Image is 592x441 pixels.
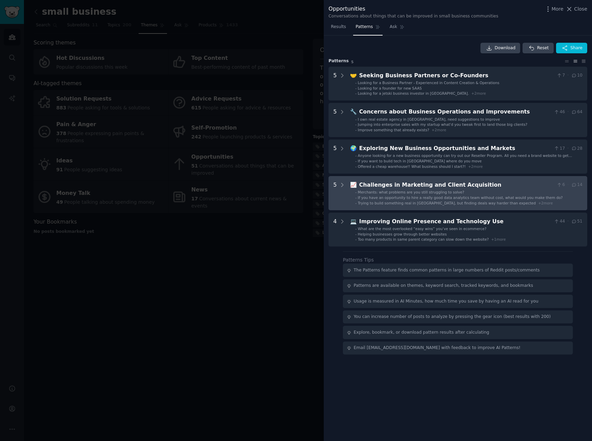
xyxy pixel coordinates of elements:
[359,108,551,116] div: Concerns about Business Operations and Improvements
[353,22,382,36] a: Patterns
[358,196,563,200] span: If you have an opportunity to hire a really good data analytics team without cost, what would you...
[354,283,533,289] div: Patterns are available on themes, keyword search, tracked keywords, and bookmarks
[356,24,373,30] span: Patterns
[554,146,565,152] span: 17
[387,22,407,36] a: Ask
[350,108,357,115] span: 🔧
[355,122,357,127] div: -
[358,91,469,95] span: Looking for a jetski business investor in [GEOGRAPHIC_DATA].
[554,109,565,115] span: 46
[351,60,353,64] span: 5
[567,182,569,188] span: ·
[354,314,551,320] div: You can increase number of posts to analyze by pressing the gear icon (best results with 200)
[359,71,554,80] div: Seeking Business Partners or Co-Founders
[567,146,569,152] span: ·
[358,81,500,85] span: Looking for a Business Partner - Experienced in Content Creation & Operations
[432,128,446,132] span: + 2 more
[333,181,337,205] div: 5
[355,226,357,231] div: -
[571,182,582,188] span: 14
[523,43,553,54] button: Reset
[358,190,464,194] span: Merchants: what problems are you still struggling to solve?
[359,217,551,226] div: Improving Online Presence and Technology Use
[350,218,357,225] span: 💻
[355,153,357,158] div: -
[329,58,349,64] span: Pattern s
[544,5,564,13] button: More
[358,86,422,90] span: Looking for a founder for new SAAS
[355,190,357,195] div: -
[359,144,551,153] div: Exploring New Business Opportunities and Markets
[538,201,553,205] span: + 2 more
[333,71,337,96] div: 5
[355,232,357,237] div: -
[495,45,516,51] span: Download
[390,24,397,30] span: Ask
[571,72,582,79] span: 10
[567,72,569,79] span: ·
[333,144,337,169] div: 5
[358,128,429,132] span: Improve something that already exists?
[358,232,447,236] span: Helping businesses grow through better websites
[354,330,489,336] div: Explore, bookmark, or download pattern results after calculating
[355,86,357,91] div: -
[471,91,486,95] span: + 2 more
[331,24,346,30] span: Results
[571,109,582,115] span: 64
[571,218,582,225] span: 51
[552,5,564,13] span: More
[566,5,587,13] button: Close
[567,109,569,115] span: ·
[350,182,357,188] span: 📈
[355,195,357,200] div: -
[343,257,374,263] label: Patterns Tips
[329,5,498,13] div: Opportunities
[491,237,506,241] span: + 1 more
[358,153,572,162] span: Anyone looking for a new business opportunity can try out our Reseller Program. All you need a br...
[355,117,357,122] div: -
[355,80,357,85] div: -
[567,218,569,225] span: ·
[333,217,337,242] div: 4
[354,298,539,305] div: Usage is measured in AI Minutes, how much time you save by having an AI read for you
[537,45,549,51] span: Reset
[468,164,483,169] span: + 2 more
[556,72,565,79] span: 7
[570,45,582,51] span: Share
[333,108,337,132] div: 5
[355,237,357,242] div: -
[355,128,357,132] div: -
[329,13,498,19] div: Conversations about things that can be improved in small business communities
[355,164,357,169] div: -
[571,146,582,152] span: 28
[358,122,527,126] span: Jumping into enterprise sales with my startup what'd you tweak first to land those big clients?
[355,91,357,96] div: -
[480,43,520,54] a: Download
[358,159,482,163] span: If you want to build tech in [GEOGRAPHIC_DATA] where do you move
[329,22,348,36] a: Results
[358,164,466,169] span: Offered a cheap warehouse!! What business should I start?!
[358,201,536,205] span: Trying to build something real in [GEOGRAPHIC_DATA], but finding deals way harder than expected
[355,159,357,163] div: -
[358,117,500,121] span: I own real estate agency in [GEOGRAPHIC_DATA], need suggestions to improve
[354,345,521,351] div: Email [EMAIL_ADDRESS][DOMAIN_NAME] with feedback to improve AI Patterns!
[358,237,489,241] span: Too many products in same parent category can slow down the website?
[355,201,357,205] div: -
[556,43,587,54] button: Share
[358,227,487,231] span: What are the most overlooked “easy wins” you’ve seen in ecommerce?
[350,72,357,79] span: 🤝
[350,145,357,151] span: 🌍
[574,5,587,13] span: Close
[359,181,554,189] div: Challenges in Marketing and Client Acquisition
[554,218,565,225] span: 44
[556,182,565,188] span: 6
[354,267,540,273] div: The Patterns feature finds common patterns in large numbers of Reddit posts/comments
